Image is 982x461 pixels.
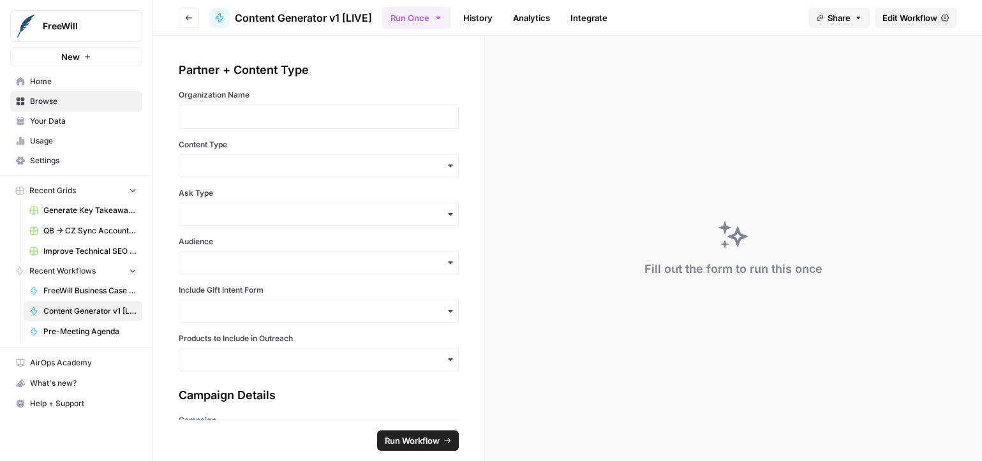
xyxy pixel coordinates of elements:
span: Usage [30,135,137,147]
span: Home [30,76,137,87]
span: Settings [30,155,137,166]
span: Recent Workflows [29,265,96,277]
a: Browse [10,91,142,112]
div: What's new? [11,374,142,393]
button: Run Workflow [377,430,459,451]
label: Ask Type [179,187,459,199]
button: New [10,47,142,66]
span: Recent Grids [29,185,76,196]
label: Products to Include in Outreach [179,333,459,344]
a: Analytics [505,8,558,28]
a: Content Generator v1 [LIVE] [24,301,142,321]
span: Help + Support [30,398,137,409]
a: Usage [10,131,142,151]
span: Share [828,11,851,24]
span: Your Data [30,115,137,127]
a: Home [10,71,142,92]
span: Improve Technical SEO for Page [43,245,137,257]
label: Organization Name [179,89,459,101]
label: Content Type [179,139,459,150]
a: Integrate [563,8,615,28]
span: FreeWill Business Case Generator v2 [43,285,137,296]
span: AirOps Academy [30,357,137,369]
label: Audience [179,236,459,247]
span: Browse [30,96,137,107]
button: Recent Grids [10,181,142,200]
span: Pre-Meeting Agenda [43,326,137,337]
button: Help + Support [10,393,142,414]
span: FreeWill [43,20,120,33]
a: Settings [10,150,142,171]
span: QB -> CZ Sync Account Matching [43,225,137,237]
a: Improve Technical SEO for Page [24,241,142,261]
div: Partner + Content Type [179,61,459,79]
a: FreeWill Business Case Generator v2 [24,281,142,301]
img: FreeWill Logo [15,15,38,38]
button: Run Once [382,7,450,29]
button: What's new? [10,373,142,393]
label: Campaign [179,414,459,426]
span: Run Workflow [385,434,440,447]
label: Include Gift Intent Form [179,284,459,296]
a: Content Generator v1 [LIVE] [209,8,372,28]
a: History [456,8,500,28]
span: Generate Key Takeaways from Webinar Transcripts [43,205,137,216]
span: New [61,50,80,63]
a: Edit Workflow [875,8,956,28]
div: Campaign Details [179,386,459,404]
a: AirOps Academy [10,353,142,373]
a: Pre-Meeting Agenda [24,321,142,342]
button: Recent Workflows [10,261,142,281]
a: QB -> CZ Sync Account Matching [24,221,142,241]
span: Content Generator v1 [LIVE] [235,10,372,26]
div: Fill out the form to run this once [644,260,822,278]
a: Generate Key Takeaways from Webinar Transcripts [24,200,142,221]
button: Share [808,8,870,28]
span: Content Generator v1 [LIVE] [43,305,137,317]
button: Workspace: FreeWill [10,10,142,42]
a: Your Data [10,111,142,131]
span: Edit Workflow [882,11,937,24]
